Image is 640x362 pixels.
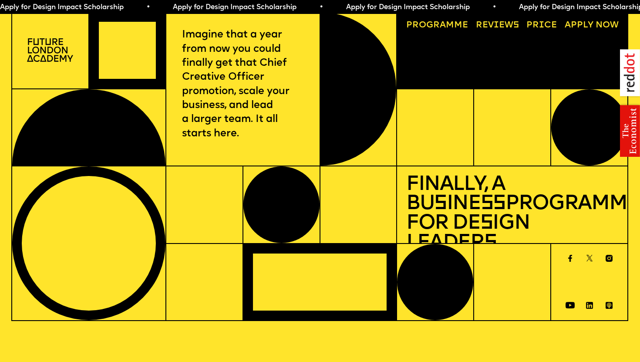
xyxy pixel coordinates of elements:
[319,4,323,11] span: •
[492,4,496,11] span: •
[146,4,150,11] span: •
[406,176,619,254] h1: Finally, a Bu ine Programme for De ign Leader
[471,17,523,34] a: Reviews
[484,233,497,254] span: s
[560,17,623,34] a: Apply now
[480,213,493,234] span: s
[522,17,561,34] a: Price
[481,194,505,214] span: ss
[565,21,571,30] span: A
[402,17,472,34] a: Programme
[440,21,446,30] span: a
[434,194,447,214] span: s
[182,28,303,141] p: Imagine that a year from now you could finally get that Chief Creative Officer promotion, scale y...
